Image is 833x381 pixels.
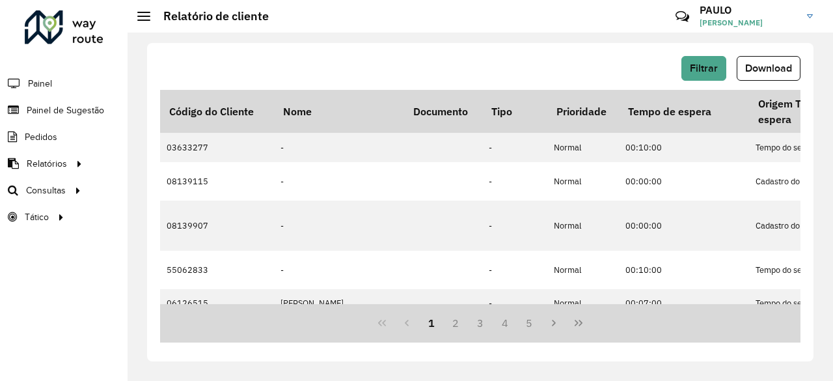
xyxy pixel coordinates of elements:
td: 00:10:00 [619,133,749,162]
span: Consultas [26,184,66,197]
td: 03633277 [160,133,274,162]
span: Pedidos [25,130,57,144]
td: 55062833 [160,251,274,289]
td: - [482,133,547,162]
th: Código do Cliente [160,90,274,133]
span: Filtrar [690,63,718,74]
th: Nome [274,90,404,133]
td: - [482,289,547,318]
td: 06126515 [160,289,274,318]
span: [PERSON_NAME] [700,17,797,29]
th: Tempo de espera [619,90,749,133]
th: Tipo [482,90,547,133]
span: Painel [28,77,52,91]
td: - [482,251,547,289]
td: - [274,201,404,251]
td: 00:10:00 [619,251,749,289]
button: 4 [493,311,517,335]
button: Download [737,56,800,81]
button: Last Page [566,311,591,335]
button: 2 [443,311,468,335]
button: 3 [468,311,493,335]
td: [PERSON_NAME] [274,289,404,318]
button: Filtrar [681,56,726,81]
td: Normal [547,201,619,251]
span: Tático [25,210,49,224]
td: - [482,162,547,200]
td: 08139907 [160,201,274,251]
a: Contato Rápido [668,3,696,31]
span: Painel de Sugestão [27,104,104,117]
span: Download [745,63,792,74]
td: - [274,133,404,162]
span: Relatórios [27,157,67,171]
td: 00:00:00 [619,162,749,200]
td: 08139115 [160,162,274,200]
td: - [482,201,547,251]
td: Normal [547,289,619,318]
td: Normal [547,251,619,289]
td: Normal [547,162,619,200]
td: 00:07:00 [619,289,749,318]
button: Next Page [541,311,566,335]
th: Prioridade [547,90,619,133]
h3: PAULO [700,4,797,16]
h2: Relatório de cliente [150,9,269,23]
td: 00:00:00 [619,201,749,251]
th: Documento [404,90,482,133]
button: 1 [419,311,444,335]
td: - [274,162,404,200]
td: - [274,251,404,289]
td: Normal [547,133,619,162]
button: 5 [517,311,542,335]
